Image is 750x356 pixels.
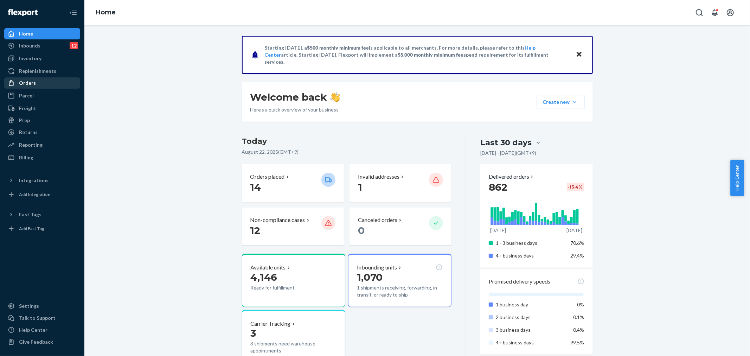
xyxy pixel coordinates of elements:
div: Orders [19,80,36,87]
p: [DATE] [490,227,506,234]
img: hand-wave emoji [330,92,340,102]
button: Available units4,146Ready for fulfillment [242,254,345,307]
div: 12 [70,42,78,49]
div: Integrations [19,177,49,184]
p: [DATE] [566,227,582,234]
button: Close [575,50,584,60]
span: 862 [489,181,507,193]
p: Invalid addresses [358,173,399,181]
span: 3 [251,327,256,339]
button: Open Search Box [692,6,706,20]
a: Talk to Support [4,312,80,324]
p: Inbounding units [357,263,397,272]
p: [DATE] - [DATE] ( GMT+9 ) [480,150,536,157]
button: Integrations [4,175,80,186]
p: Here’s a quick overview of your business [250,106,340,113]
span: 0% [577,301,584,307]
ol: breadcrumbs [90,2,121,23]
p: 3 shipments need warehouse appointments [251,340,336,354]
button: Create new [537,95,584,109]
span: 1 [358,181,362,193]
span: 0.4% [573,327,584,333]
a: Prep [4,115,80,126]
span: $500 monthly minimum fee [307,45,369,51]
div: Reporting [19,141,43,148]
h1: Welcome back [250,91,340,103]
button: Invalid addresses 1 [350,164,451,202]
a: Home [4,28,80,39]
button: Close Navigation [66,6,80,20]
span: 29.4% [571,253,584,259]
a: Inventory [4,53,80,64]
p: Available units [251,263,286,272]
div: Settings [19,303,39,310]
a: Parcel [4,90,80,101]
button: Give Feedback [4,336,80,348]
a: Settings [4,300,80,312]
p: Promised delivery speeds [489,278,550,286]
span: 14 [250,181,261,193]
span: 4,146 [251,271,277,283]
p: Ready for fulfillment [251,284,316,291]
h3: Today [242,136,452,147]
a: Billing [4,152,80,163]
button: Delivered orders [489,173,535,181]
div: Freight [19,105,36,112]
img: Flexport logo [8,9,38,16]
div: Fast Tags [19,211,41,218]
span: 12 [250,224,261,236]
span: 0 [358,224,365,236]
button: Open notifications [708,6,722,20]
div: Give Feedback [19,338,53,345]
button: Canceled orders 0 [350,208,451,245]
div: Parcel [19,92,34,99]
p: August 22, 2025 ( GMT+9 ) [242,148,452,155]
a: Add Fast Tag [4,223,80,234]
button: Inbounding units1,0701 shipments receiving, forwarding, in transit, or ready to ship [348,254,451,307]
div: Replenishments [19,68,56,75]
a: Replenishments [4,65,80,77]
div: Inventory [19,55,41,62]
span: 99.5% [571,339,584,345]
button: Orders placed 14 [242,164,344,202]
div: Home [19,30,33,37]
a: Returns [4,127,80,138]
a: Home [96,8,116,16]
span: Help Center [730,160,744,196]
div: Returns [19,129,38,136]
p: 1 business day [496,301,565,308]
p: Canceled orders [358,216,397,224]
div: Help Center [19,326,47,333]
p: Non-compliance cases [250,216,305,224]
p: 1 shipments receiving, forwarding, in transit, or ready to ship [357,284,443,298]
span: 70.6% [571,240,584,246]
div: Inbounds [19,42,40,49]
div: Prep [19,117,30,124]
div: Last 30 days [480,137,532,148]
a: Inbounds12 [4,40,80,51]
a: Help Center [4,324,80,336]
p: 4+ business days [496,252,565,259]
button: Fast Tags [4,209,80,220]
p: Starting [DATE], a is applicable to all merchants. For more details, please refer to this article... [265,44,569,65]
div: Talk to Support [19,314,56,322]
a: Orders [4,77,80,89]
a: Freight [4,103,80,114]
div: Add Fast Tag [19,225,44,231]
div: -13.4 % [567,183,584,191]
span: $5,000 monthly minimum fee [398,52,464,58]
button: Non-compliance cases 12 [242,208,344,245]
button: Open account menu [723,6,737,20]
div: Add Integration [19,191,50,197]
p: Carrier Tracking [251,320,291,328]
p: Orders placed [250,173,285,181]
p: 3 business days [496,326,565,333]
p: 1 - 3 business days [496,240,565,247]
a: Add Integration [4,189,80,200]
span: 0.1% [573,314,584,320]
p: 2 business days [496,314,565,321]
a: Reporting [4,139,80,151]
div: Billing [19,154,33,161]
span: 1,070 [357,271,383,283]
